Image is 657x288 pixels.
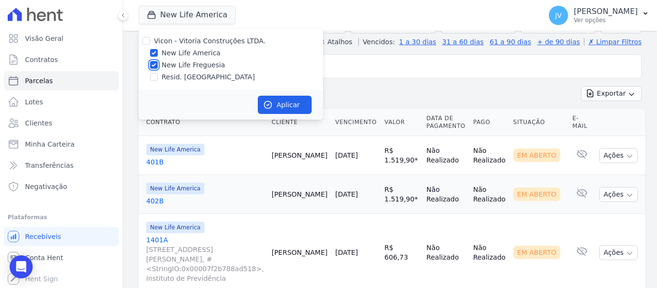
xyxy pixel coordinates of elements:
label: New Life America [162,48,220,58]
button: Ações [599,148,638,163]
span: Minha Carteira [25,139,75,149]
button: Exportar [581,86,642,101]
label: Resid. [GEOGRAPHIC_DATA] [162,72,255,82]
div: Plataformas [8,212,115,223]
td: Não Realizado [469,136,509,175]
span: Recebíveis [25,232,61,241]
a: Recebíveis [4,227,119,246]
a: Transferências [4,156,119,175]
th: Vencimento [331,109,380,136]
a: Clientes [4,113,119,133]
span: Parcelas [25,76,53,86]
p: [PERSON_NAME] [574,7,638,16]
td: R$ 1.519,90 [380,175,422,214]
label: Vencidos: [358,38,395,46]
th: Situação [509,109,569,136]
a: ✗ Limpar Filtros [584,38,642,46]
a: [DATE] [335,249,358,256]
td: R$ 1.519,90 [380,136,422,175]
label: New Life Freguesia [162,60,225,70]
span: Conta Hent [25,253,63,263]
span: New Life America [146,183,204,194]
a: + de 90 dias [537,38,580,46]
span: [STREET_ADDRESS][PERSON_NAME], #<StringIO:0x00007f2b788ad518>, Instituto de Previdência [146,245,264,283]
button: JV [PERSON_NAME] Ver opções [541,2,657,29]
a: [DATE] [335,190,358,198]
a: Contratos [4,50,119,69]
span: Transferências [25,161,74,170]
td: [PERSON_NAME] [268,175,331,214]
a: Parcelas [4,71,119,90]
button: Aplicar [258,96,312,114]
td: Não Realizado [469,175,509,214]
a: 401B [146,157,264,167]
a: 61 a 90 dias [490,38,531,46]
button: Ações [599,245,638,260]
div: Em Aberto [513,246,560,259]
span: Negativação [25,182,67,191]
a: Minha Carteira [4,135,119,154]
span: Visão Geral [25,34,63,43]
button: Ações [599,187,638,202]
span: New Life America [146,144,204,155]
td: [PERSON_NAME] [268,136,331,175]
a: 1 a 30 dias [399,38,436,46]
label: ↯ Atalhos [319,38,352,46]
td: Não Realizado [423,175,469,214]
a: Negativação [4,177,119,196]
th: Valor [380,109,422,136]
a: 402B [146,196,264,206]
div: Em Aberto [513,188,560,201]
a: 1401A[STREET_ADDRESS][PERSON_NAME], #<StringIO:0x00007f2b788ad518>, Instituto de Previdência [146,235,264,283]
div: Em Aberto [513,149,560,162]
a: Visão Geral [4,29,119,48]
span: New Life America [146,222,204,233]
th: Data de Pagamento [423,109,469,136]
th: Pago [469,109,509,136]
th: Contrato [139,109,268,136]
a: [DATE] [335,151,358,159]
input: Buscar por nome do lote ou do cliente [156,57,637,76]
div: Open Intercom Messenger [10,255,33,278]
span: Contratos [25,55,58,64]
a: Conta Hent [4,248,119,267]
p: Ver opções [574,16,638,24]
span: Clientes [25,118,52,128]
a: Lotes [4,92,119,112]
a: 31 a 60 dias [442,38,483,46]
button: New Life America [139,6,236,24]
span: Lotes [25,97,43,107]
th: E-mail [569,109,595,136]
td: Não Realizado [423,136,469,175]
th: Cliente [268,109,331,136]
label: Vicon - Vitoria Construções LTDA. [154,37,265,45]
span: JV [555,12,562,19]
